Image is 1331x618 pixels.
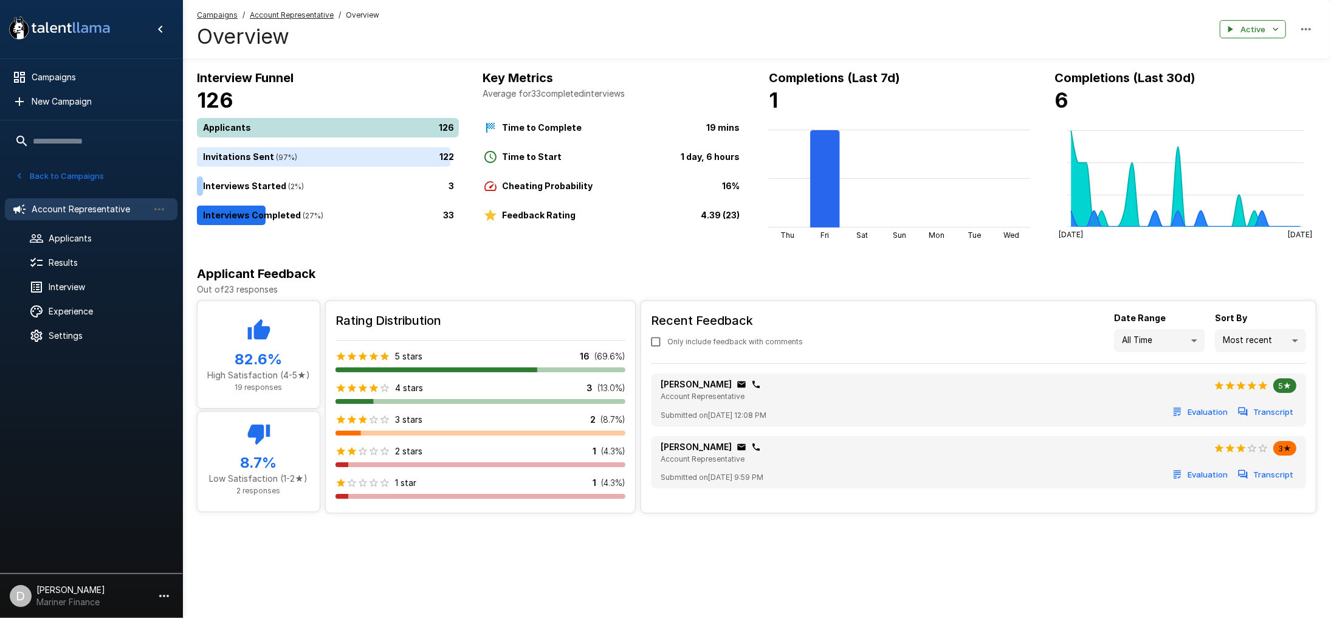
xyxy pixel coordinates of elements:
div: Click to copy [737,442,746,452]
tspan: Thu [780,231,794,240]
b: Date Range [1114,313,1166,323]
tspan: Sat [856,231,868,240]
p: Out of 23 responses [197,283,1316,296]
span: 19 responses [235,383,283,392]
b: 16% [722,181,740,191]
p: High Satisfaction (4-5★) [207,369,310,381]
button: Transcript [1236,465,1296,484]
button: Active [1220,20,1286,39]
b: Cheating Probability [503,181,593,191]
button: Evaluation [1170,465,1231,484]
b: 6 [1055,88,1069,113]
p: 3 [586,382,593,394]
p: 1 [593,477,596,489]
b: Key Metrics [483,71,554,85]
p: Low Satisfaction (1-2★) [207,473,310,485]
tspan: Mon [929,231,945,240]
h5: 82.6 % [207,350,310,369]
span: Account Representative [661,454,745,463]
p: ( 13.0 %) [597,382,625,394]
b: Completions (Last 7d) [769,71,900,85]
tspan: Sun [893,231,906,240]
p: [PERSON_NAME] [661,441,732,453]
p: Average for 33 completed interviews [483,88,745,100]
span: Only include feedback with comments [667,336,803,348]
div: Most recent [1215,329,1306,352]
button: Transcript [1236,403,1296,422]
p: 1 [593,445,596,457]
u: Campaigns [197,10,238,19]
div: Click to copy [751,380,761,389]
p: 4 stars [395,382,423,394]
h6: Rating Distribution [335,311,625,330]
p: 16 [580,350,590,363]
span: Submitted on [DATE] 9:59 PM [661,471,763,484]
p: 3 [449,179,455,192]
p: ( 8.7 %) [600,414,625,426]
button: Evaluation [1170,403,1231,422]
span: / [242,9,245,21]
p: ( 69.6 %) [594,350,625,363]
p: ( 4.3 %) [601,445,625,457]
p: 33 [444,209,455,221]
b: 4.39 (23) [701,210,740,220]
p: ( 4.3 %) [601,477,625,489]
p: 122 [440,150,455,163]
tspan: [DATE] [1288,230,1312,239]
tspan: Tue [968,231,981,240]
span: Account Representative [661,392,745,401]
p: 1 star [395,477,416,489]
h6: Recent Feedback [651,311,813,330]
b: Completions (Last 30d) [1055,71,1196,85]
p: 5 stars [395,350,422,363]
tspan: [DATE] [1059,230,1083,239]
b: Feedback Rating [503,210,576,220]
tspan: Fri [820,231,829,240]
h5: 8.7 % [207,453,310,473]
h4: Overview [197,24,379,49]
b: 126 [197,88,233,113]
b: Time to Complete [503,122,582,133]
p: 2 stars [395,445,422,457]
b: Interview Funnel [197,71,294,85]
tspan: Wed [1004,231,1020,240]
b: 1 day, 6 hours [681,151,740,162]
b: Sort By [1215,313,1247,323]
b: Time to Start [503,151,562,162]
u: Account Representative [250,10,334,19]
span: 3★ [1273,443,1296,453]
span: / [339,9,341,21]
p: 3 stars [395,414,422,426]
span: Overview [346,9,379,21]
div: Click to copy [751,442,761,452]
b: 1 [769,88,778,113]
p: 126 [439,121,455,134]
div: Click to copy [737,380,746,389]
span: 2 responses [237,486,281,495]
b: 19 mins [706,122,740,133]
b: Applicant Feedback [197,266,315,281]
span: Submitted on [DATE] 12:08 PM [661,409,766,422]
div: All Time [1114,329,1205,352]
p: 2 [590,414,596,426]
p: [PERSON_NAME] [661,378,732,391]
span: 5★ [1273,381,1296,391]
